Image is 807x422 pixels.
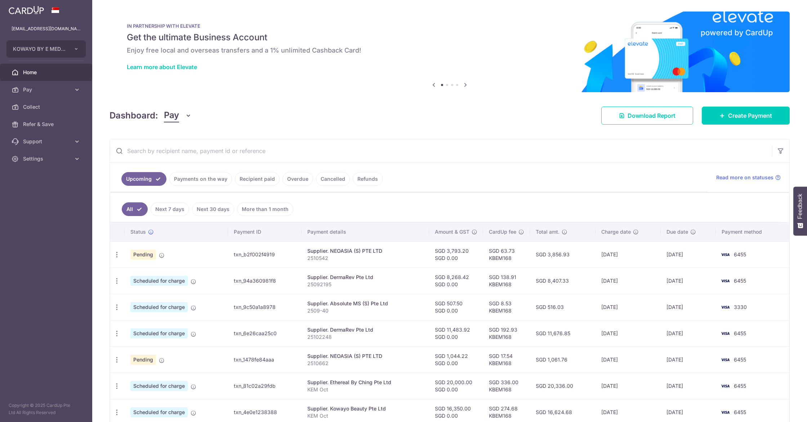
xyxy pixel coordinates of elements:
[307,255,423,262] p: 2510542
[316,172,350,186] a: Cancelled
[483,346,530,373] td: SGD 17.54 KBEM168
[429,373,483,399] td: SGD 20,000.00 SGD 0.00
[483,268,530,294] td: SGD 138.91 KBEM168
[734,409,746,415] span: 6455
[718,382,732,390] img: Bank Card
[130,355,156,365] span: Pending
[130,407,188,417] span: Scheduled for charge
[353,172,383,186] a: Refunds
[483,320,530,346] td: SGD 192.93 KBEM168
[307,353,423,360] div: Supplier. NEOASIA (S) PTE LTD
[666,228,688,235] span: Due date
[429,294,483,320] td: SGD 507.50 SGD 0.00
[6,40,86,58] button: KOWAYO BY E MEDI PTE. LTD.
[536,228,559,235] span: Total amt.
[734,304,747,310] span: 3330
[302,223,429,241] th: Payment details
[307,281,423,288] p: 25092195
[228,346,301,373] td: txn_1478fe84aaa
[307,386,423,393] p: KEM Oct
[130,328,188,338] span: Scheduled for charge
[237,202,293,216] a: More than 1 month
[530,373,596,399] td: SGD 20,336.00
[127,63,197,71] a: Learn more about Elevate
[797,194,803,219] span: Feedback
[661,268,715,294] td: [DATE]
[734,383,746,389] span: 6455
[661,294,715,320] td: [DATE]
[718,250,732,259] img: Bank Card
[718,355,732,364] img: Bank Card
[307,405,423,412] div: Supplier. Kowayo Beauty Pte Ltd
[23,86,71,93] span: Pay
[596,373,661,399] td: [DATE]
[716,174,773,181] span: Read more on statuses
[429,320,483,346] td: SGD 11,483.92 SGD 0.00
[110,12,790,92] img: Renovation banner
[530,320,596,346] td: SGD 11,676.85
[307,412,423,419] p: KEM Oct
[483,373,530,399] td: SGD 336.00 KBEM168
[661,373,715,399] td: [DATE]
[435,228,469,235] span: Amount & GST
[164,109,192,122] button: Pay
[228,320,301,346] td: txn_6e26caa25c0
[228,223,301,241] th: Payment ID
[716,174,781,181] a: Read more on statuses
[601,107,693,125] a: Download Report
[192,202,234,216] a: Next 30 days
[530,294,596,320] td: SGD 516.03
[307,247,423,255] div: Supplier. NEOASIA (S) PTE LTD
[110,139,772,162] input: Search by recipient name, payment id or reference
[122,202,148,216] a: All
[307,300,423,307] div: Supplier. Absolute MS (S) Pte Ltd
[429,268,483,294] td: SGD 8,268.42 SGD 0.00
[718,303,732,311] img: Bank Card
[130,302,188,312] span: Scheduled for charge
[734,278,746,284] span: 6455
[489,228,516,235] span: CardUp fee
[23,121,71,128] span: Refer & Save
[596,268,661,294] td: [DATE]
[127,46,772,55] h6: Enjoy free local and overseas transfers and a 1% unlimited Cashback Card!
[716,223,789,241] th: Payment method
[628,111,676,120] span: Download Report
[734,251,746,257] span: 6455
[151,202,189,216] a: Next 7 days
[228,241,301,268] td: txn_b2f002f4919
[718,277,732,285] img: Bank Card
[429,346,483,373] td: SGD 1,044.22 SGD 0.00
[228,268,301,294] td: txn_94a360981f8
[601,228,631,235] span: Charge date
[130,228,146,235] span: Status
[530,241,596,268] td: SGD 3,856.93
[702,107,790,125] a: Create Payment
[12,25,81,32] p: [EMAIL_ADDRESS][DOMAIN_NAME]
[307,360,423,367] p: 2510662
[130,250,156,260] span: Pending
[661,346,715,373] td: [DATE]
[718,408,732,417] img: Bank Card
[483,241,530,268] td: SGD 63.73 KBEM168
[23,155,71,162] span: Settings
[228,294,301,320] td: txn_9c50a1a8978
[235,172,280,186] a: Recipient paid
[307,274,423,281] div: Supplier. DermaRev Pte Ltd
[530,346,596,373] td: SGD 1,061.76
[164,109,179,122] span: Pay
[228,373,301,399] td: txn_81c02a29fdb
[530,268,596,294] td: SGD 8,407.33
[130,381,188,391] span: Scheduled for charge
[596,294,661,320] td: [DATE]
[23,138,71,145] span: Support
[596,346,661,373] td: [DATE]
[169,172,232,186] a: Payments on the way
[127,23,772,29] p: IN PARTNERSHIP WITH ELEVATE
[596,320,661,346] td: [DATE]
[23,69,71,76] span: Home
[307,307,423,314] p: 2509-40
[734,330,746,336] span: 6455
[307,326,423,333] div: Supplier. DermaRev Pte Ltd
[307,379,423,386] div: Supplier. Ethereal By Ching Pte Ltd
[13,45,66,53] span: KOWAYO BY E MEDI PTE. LTD.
